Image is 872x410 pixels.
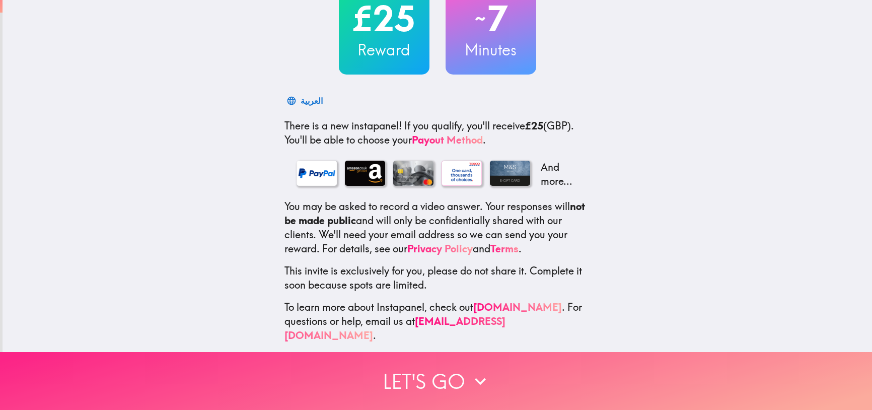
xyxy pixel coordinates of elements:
button: العربية [284,91,327,111]
span: There is a new instapanel! [284,119,402,132]
span: ~ [473,4,487,34]
b: £25 [525,119,543,132]
a: [EMAIL_ADDRESS][DOMAIN_NAME] [284,315,505,341]
a: Terms [490,242,519,255]
p: You may be asked to record a video answer. Your responses will and will only be confidentially sh... [284,199,591,256]
div: العربية [301,94,323,108]
a: [DOMAIN_NAME] [473,301,562,313]
p: To learn more about Instapanel, check out . For questions or help, email us at . [284,300,591,343]
b: not be made public [284,200,585,227]
h3: Minutes [446,39,536,60]
p: If you qualify, you'll receive (GBP) . You'll be able to choose your . [284,119,591,147]
a: Payout Method [412,133,483,146]
h3: Reward [339,39,429,60]
p: And more... [538,160,578,188]
p: This invite is exclusively for you, please do not share it. Complete it soon because spots are li... [284,264,591,292]
a: Privacy Policy [407,242,473,255]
